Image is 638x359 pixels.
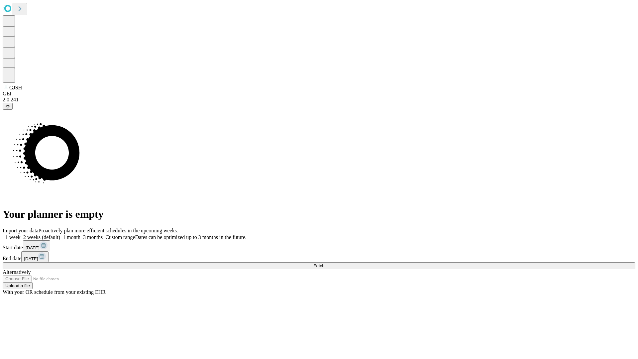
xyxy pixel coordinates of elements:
span: Import your data [3,228,39,233]
span: [DATE] [26,245,40,250]
span: Dates can be optimized up to 3 months in the future. [135,234,247,240]
button: Fetch [3,262,635,269]
span: Proactively plan more efficient schedules in the upcoming weeks. [39,228,178,233]
span: 3 months [83,234,103,240]
div: Start date [3,240,635,251]
span: 1 week [5,234,21,240]
span: With your OR schedule from your existing EHR [3,289,106,295]
span: @ [5,104,10,109]
div: 2.0.241 [3,97,635,103]
span: Custom range [105,234,135,240]
span: GJSH [9,85,22,90]
div: GEI [3,91,635,97]
button: Upload a file [3,282,33,289]
span: 1 month [63,234,80,240]
span: Alternatively [3,269,31,275]
button: [DATE] [23,240,50,251]
h1: Your planner is empty [3,208,635,220]
span: [DATE] [24,256,38,261]
div: End date [3,251,635,262]
span: Fetch [313,263,324,268]
span: 2 weeks (default) [23,234,60,240]
button: @ [3,103,13,110]
button: [DATE] [21,251,49,262]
